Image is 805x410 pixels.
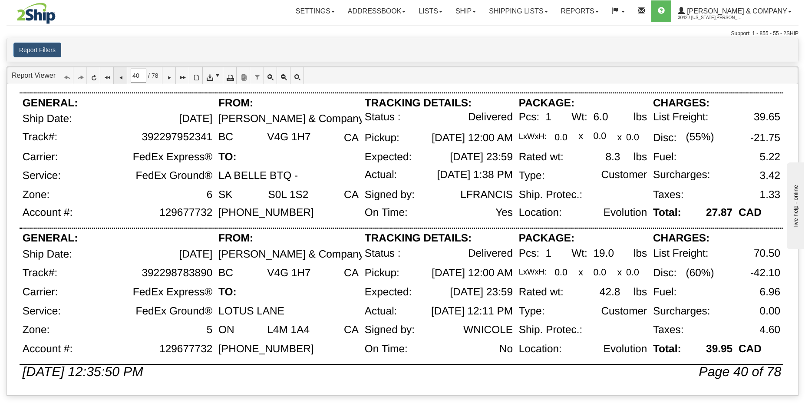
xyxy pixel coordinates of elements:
div: 39.95 [706,343,732,355]
div: 6.0 [594,111,608,123]
div: Fuel: [653,151,676,163]
div: Total: [653,207,681,218]
div: Yes [495,207,513,218]
div: 8.3 [605,151,620,163]
div: 392297952341 [142,131,212,143]
div: CHARGES: [653,97,709,109]
div: LxWxH: [519,268,547,277]
div: Account #: [23,207,73,218]
div: CA [344,268,359,279]
div: TO: [218,151,237,163]
div: 0.0 [594,131,607,141]
div: [PHONE_NUMBER] [218,207,314,218]
div: Evolution [604,207,647,218]
div: V4G 1H7 [267,268,310,279]
a: First Page [100,67,114,84]
span: / [148,71,150,80]
div: PACKAGE: [519,232,574,244]
div: 19.0 [594,248,614,259]
div: Service: [23,305,61,317]
div: Fuel: [653,286,676,298]
a: Addressbook [341,0,412,22]
div: 392298783890 [142,268,212,279]
div: Zone: [23,324,49,336]
img: logo3042.jpg [7,2,66,24]
div: 0.0 [594,268,607,278]
div: CAD [739,343,762,355]
div: 129677732 [159,207,212,218]
div: [DATE] 23:59 [450,151,513,163]
a: Print [223,67,237,84]
div: [PERSON_NAME] & Company Ltd. [218,113,385,125]
a: Refresh [87,67,100,84]
div: CA [344,324,359,336]
div: lbs [633,248,647,259]
div: Carrier: [23,151,58,163]
div: 39.65 [754,111,780,123]
div: Track#: [23,268,57,279]
a: Report Viewer [12,72,56,79]
div: On Time: [365,207,408,218]
div: Evolution [604,343,647,355]
div: Taxes: [653,189,684,201]
div: x [617,132,622,142]
div: 1 [546,111,552,123]
a: Last Page [176,67,189,84]
div: Pickup: [365,268,399,279]
div: TRACKING DETAILS: [365,232,472,244]
div: Type: [519,170,545,182]
div: x [578,268,583,278]
div: Ship. Protec.: [519,189,583,201]
iframe: chat widget [785,161,804,249]
div: 6.96 [760,286,781,298]
a: Shipping lists [482,0,554,22]
div: [DATE] 1:38 PM [437,169,513,181]
div: 0.0 [554,132,567,142]
a: Next Page [162,67,176,84]
div: x [578,131,583,141]
div: Signed by: [365,189,415,201]
button: Report Filters [13,43,61,57]
div: CA [344,189,359,201]
div: Zone: [23,189,49,201]
div: CHARGES: [653,232,709,244]
div: FedEx Ground® [136,305,213,317]
div: BC [218,268,233,279]
div: SK [218,189,233,201]
div: Track#: [23,131,57,143]
div: Ship Date: [23,248,72,260]
div: 1.33 [760,189,781,201]
div: 3.42 [760,170,781,182]
div: Pcs: [519,111,539,123]
div: [PERSON_NAME] & Company Ltd. [218,248,385,260]
div: [DATE] 12:00 AM [432,268,513,279]
div: WNICOLE [463,324,513,336]
div: Ship. Protec.: [519,324,583,336]
div: [DATE] 23:59 [450,286,513,298]
div: LFRANCIS [460,189,513,201]
div: Status : [365,248,401,259]
div: Carrier: [23,286,58,298]
div: GENERAL: [23,232,78,244]
div: (60%) [686,268,714,279]
span: [PERSON_NAME] & Company [685,7,787,15]
div: LxWxH: [519,132,547,141]
div: Signed by: [365,324,415,336]
div: Actual: [365,305,397,317]
div: Wt: [571,111,587,123]
div: Location: [519,343,562,355]
div: BC [218,131,233,143]
div: lbs [633,151,647,163]
div: FROM: [218,97,253,109]
div: FedEx Express® [133,286,212,298]
a: Export [203,67,223,84]
a: Toggle FullPage/PageWidth [290,67,304,84]
div: Expected: [365,286,412,298]
a: Previous Page [114,67,127,84]
div: Service: [23,170,61,182]
div: Disc: [653,132,676,144]
div: Ship Date: [23,113,72,125]
div: 129677732 [159,343,212,355]
div: PACKAGE: [519,97,574,109]
div: 5.22 [760,151,781,163]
